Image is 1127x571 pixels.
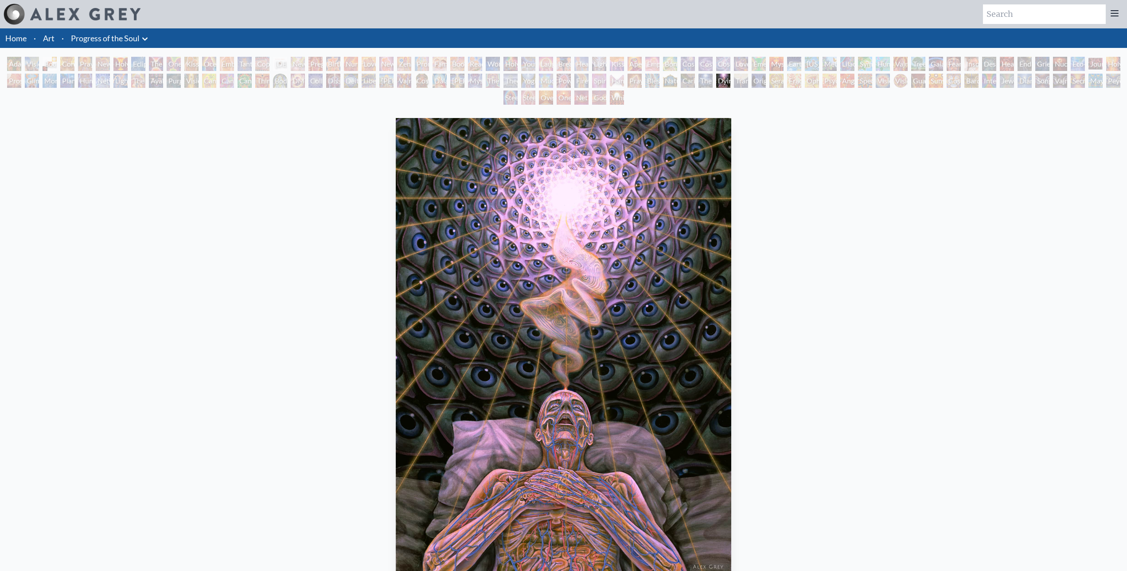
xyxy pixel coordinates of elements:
div: Love Circuit [362,57,376,71]
div: Spirit Animates the Flesh [592,74,606,88]
div: Endarkenment [1018,57,1032,71]
div: Holy Grail [113,57,128,71]
div: Aperture [628,57,642,71]
div: Blessing Hand [645,74,659,88]
div: Song of Vajra Being [1035,74,1049,88]
div: Holy Family [503,57,518,71]
div: Bond [663,57,677,71]
div: Spectral Lotus [858,74,872,88]
div: Gaia [929,57,943,71]
div: Yogi & the Möbius Sphere [521,74,535,88]
div: Lightweaver [592,57,606,71]
div: New Man New Woman [96,57,110,71]
div: Human Geometry [78,74,92,88]
div: Grieving [1035,57,1049,71]
div: Jewel Being [1000,74,1014,88]
div: Cannabacchus [238,74,252,88]
div: One Taste [167,57,181,71]
div: Boo-boo [450,57,464,71]
div: Power to the Peaceful [557,74,571,88]
div: Oversoul [539,91,553,105]
div: Secret Writing Being [1071,74,1085,88]
div: Kissing [184,57,199,71]
div: Zena Lotus [397,57,411,71]
div: Peyote Being [1106,74,1120,88]
div: Cosmic Creativity [681,57,695,71]
div: Steeplehead 2 [521,91,535,105]
div: Body, Mind, Spirit [43,57,57,71]
div: Cannabis Mudra [202,74,216,88]
div: Tree & Person [911,57,925,71]
div: White Light [610,91,624,105]
div: [PERSON_NAME] [379,74,394,88]
a: Home [5,33,27,43]
div: Firewalking [574,74,589,88]
div: Newborn [291,57,305,71]
div: The Shulgins and their Alchemical Angels [131,74,145,88]
div: Angel Skin [840,74,854,88]
div: Original Face [752,74,766,88]
div: Despair [982,57,996,71]
div: Family [433,57,447,71]
div: Ayahuasca Visitation [149,74,163,88]
div: Third Eye Tears of Joy [255,74,269,88]
div: [DEMOGRAPHIC_DATA] Embryo [273,57,287,71]
div: Love is a Cosmic Force [734,57,748,71]
div: Ophanic Eyelash [805,74,819,88]
div: Purging [167,74,181,88]
div: Lightworker [113,74,128,88]
div: Mystic Eye [468,74,482,88]
div: Mysteriosa 2 [769,57,784,71]
a: Art [43,32,55,44]
div: Kiss of the [MEDICAL_DATA] [610,57,624,71]
div: Cosmic [DEMOGRAPHIC_DATA] [415,74,429,88]
div: Empowerment [645,57,659,71]
div: Emerald Grail [752,57,766,71]
div: Dalai Lama [433,74,447,88]
div: Adam & Eve [7,57,21,71]
div: Ocean of Love Bliss [202,57,216,71]
div: Earth Energies [787,57,801,71]
div: Collective Vision [308,74,323,88]
li: · [58,28,67,48]
div: Fractal Eyes [787,74,801,88]
div: Godself [592,91,606,105]
div: Dying [716,74,730,88]
div: Metamorphosis [823,57,837,71]
div: Vision [PERSON_NAME] [893,74,908,88]
div: Praying Hands [628,74,642,88]
li: · [30,28,39,48]
div: [US_STATE] Song [805,57,819,71]
div: Nuclear Crucifixion [1053,57,1067,71]
div: Theologue [503,74,518,88]
div: Young & Old [521,57,535,71]
div: Cosmic Elf [947,74,961,88]
div: Guardian of Infinite Vision [911,74,925,88]
div: Laughing Man [539,57,553,71]
div: Mayan Being [1088,74,1103,88]
div: The Soul Finds It's Way [698,74,713,88]
div: Psychomicrograph of a Fractal Paisley Cherub Feather Tip [823,74,837,88]
div: Journey of the Wounded Healer [1088,57,1103,71]
div: Hands that See [610,74,624,88]
div: Sunyata [929,74,943,88]
div: Cannabis Sutra [220,74,234,88]
div: Mudra [539,74,553,88]
div: Interbeing [982,74,996,88]
div: Promise [415,57,429,71]
div: [PERSON_NAME] [450,74,464,88]
div: Vajra Being [1053,74,1067,88]
div: Vision Tree [184,74,199,88]
div: Seraphic Transport Docking on the Third Eye [769,74,784,88]
div: DMT - The Spirit Molecule [291,74,305,88]
div: Diamond Being [1018,74,1032,88]
div: Insomnia [964,57,979,71]
div: Vajra Guru [397,74,411,88]
div: Deities & Demons Drinking from the Milky Pool [344,74,358,88]
div: Vajra Horse [893,57,908,71]
div: Net of Being [574,91,589,105]
div: New Family [379,57,394,71]
div: Visionary Origin of Language [25,57,39,71]
div: Wonder [486,57,500,71]
div: Vision Crystal [876,74,890,88]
